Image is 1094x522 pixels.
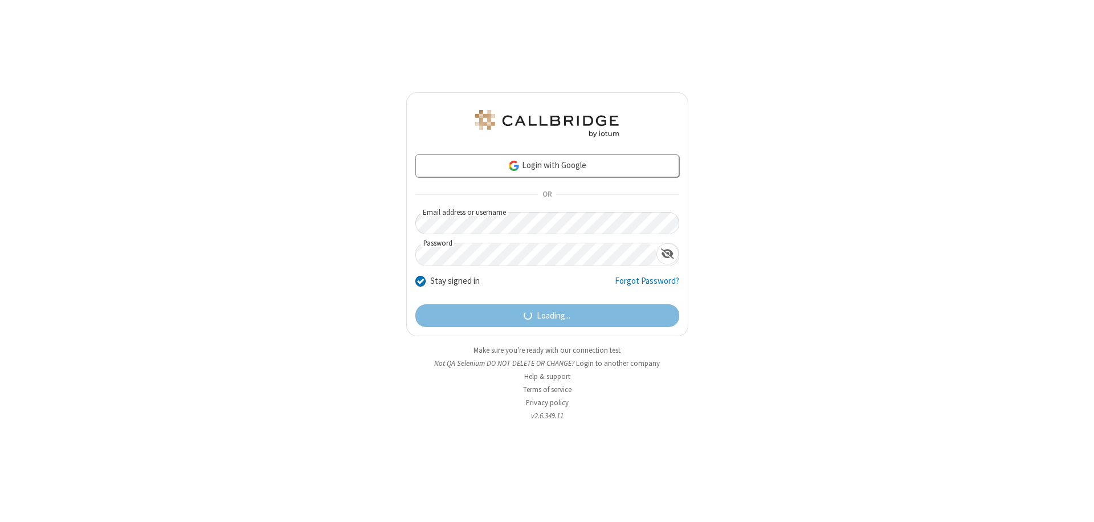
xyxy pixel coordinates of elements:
span: Loading... [537,309,570,323]
button: Loading... [415,304,679,327]
a: Forgot Password? [615,275,679,296]
img: google-icon.png [508,160,520,172]
a: Help & support [524,372,570,381]
button: Login to another company [576,358,660,369]
input: Password [416,243,656,266]
a: Terms of service [523,385,572,394]
label: Stay signed in [430,275,480,288]
iframe: Chat [1066,492,1085,514]
input: Email address or username [415,212,679,234]
span: OR [538,187,556,203]
li: Not QA Selenium DO NOT DELETE OR CHANGE? [406,358,688,369]
a: Privacy policy [526,398,569,407]
li: v2.6.349.11 [406,410,688,421]
a: Make sure you're ready with our connection test [473,345,621,355]
div: Show password [656,243,679,264]
img: QA Selenium DO NOT DELETE OR CHANGE [473,110,621,137]
a: Login with Google [415,154,679,177]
